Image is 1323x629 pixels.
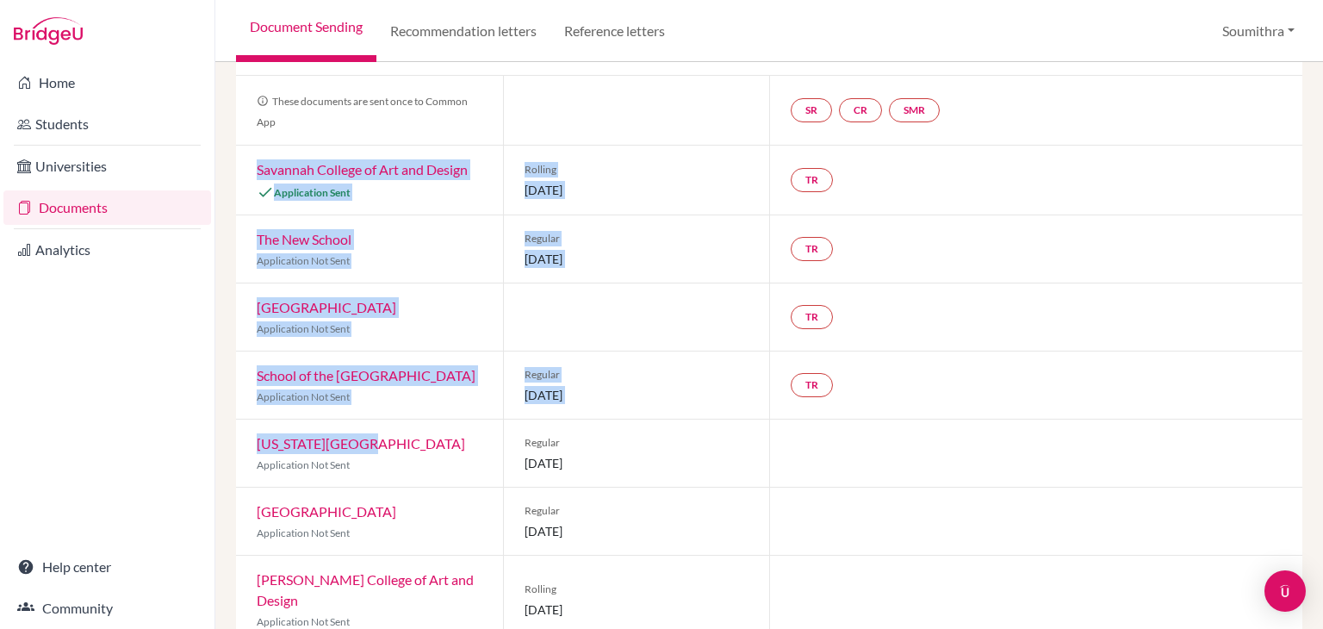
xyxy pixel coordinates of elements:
span: These documents are sent once to Common App [257,95,468,128]
span: Rolling [525,582,749,597]
span: [DATE] [525,181,749,199]
span: [DATE] [525,250,749,268]
span: Application Not Sent [257,322,350,335]
span: [DATE] [525,522,749,540]
a: [US_STATE][GEOGRAPHIC_DATA] [257,435,465,452]
a: Analytics [3,233,211,267]
span: Regular [525,503,749,519]
a: SR [791,98,832,122]
a: TR [791,373,833,397]
span: [DATE] [525,386,749,404]
a: SMR [889,98,940,122]
span: Regular [525,367,749,383]
span: Application Not Sent [257,254,350,267]
a: Home [3,65,211,100]
span: Application Not Sent [257,390,350,403]
a: Community [3,591,211,626]
span: Rolling [525,162,749,177]
a: [GEOGRAPHIC_DATA] [257,299,396,315]
a: Universities [3,149,211,184]
a: CR [839,98,882,122]
span: Application Not Sent [257,615,350,628]
a: TR [791,305,833,329]
a: Savannah College of Art and Design [257,161,468,177]
a: School of the [GEOGRAPHIC_DATA] [257,367,475,383]
img: Bridge-U [14,17,83,45]
span: [DATE] [525,601,749,619]
a: Help center [3,550,211,584]
span: Regular [525,435,749,451]
a: Documents [3,190,211,225]
a: [PERSON_NAME] College of Art and Design [257,571,474,608]
span: Application Not Sent [257,526,350,539]
a: The New School [257,231,351,247]
a: TR [791,237,833,261]
a: Students [3,107,211,141]
span: Application Not Sent [257,458,350,471]
button: Soumithra [1214,15,1302,47]
span: Application Sent [274,186,351,199]
a: [GEOGRAPHIC_DATA] [257,503,396,520]
span: Regular [525,231,749,246]
div: Open Intercom Messenger [1264,570,1306,612]
a: TR [791,168,833,192]
span: [DATE] [525,454,749,472]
